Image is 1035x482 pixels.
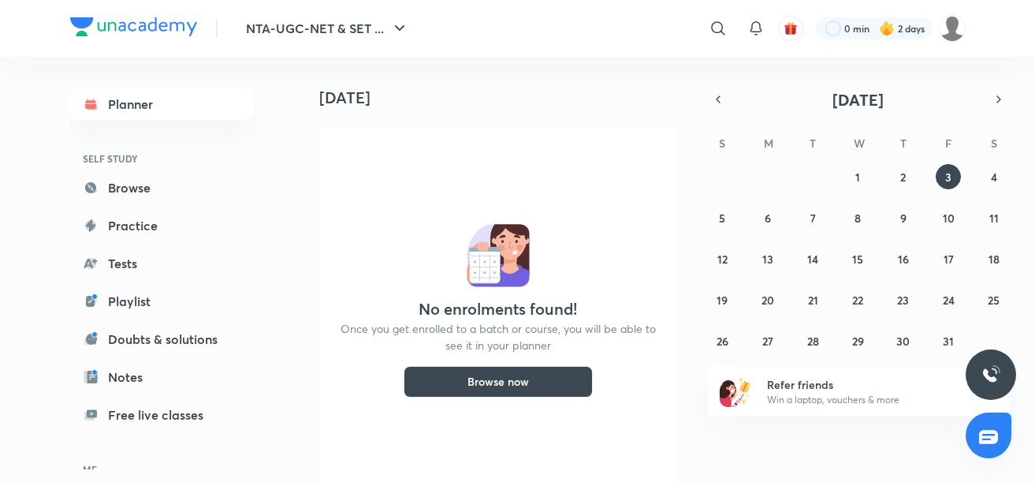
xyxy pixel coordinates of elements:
[852,334,864,349] abbr: October 29, 2025
[891,164,916,189] button: October 2, 2025
[845,205,870,230] button: October 8, 2025
[991,170,997,185] abbr: October 4, 2025
[755,287,780,312] button: October 20, 2025
[70,145,253,172] h6: SELF STUDY
[70,248,253,279] a: Tests
[988,293,1000,308] abbr: October 25, 2025
[989,211,999,226] abbr: October 11, 2025
[981,287,1007,312] button: October 25, 2025
[896,334,910,349] abbr: October 30, 2025
[897,293,909,308] abbr: October 23, 2025
[720,376,751,407] img: referral
[807,252,818,267] abbr: October 14, 2025
[991,136,997,151] abbr: Saturday
[709,328,735,353] button: October 26, 2025
[891,287,916,312] button: October 23, 2025
[709,205,735,230] button: October 5, 2025
[810,136,816,151] abbr: Tuesday
[854,211,861,226] abbr: October 8, 2025
[70,210,253,241] a: Practice
[755,246,780,271] button: October 13, 2025
[810,211,816,226] abbr: October 7, 2025
[891,328,916,353] button: October 30, 2025
[845,164,870,189] button: October 1, 2025
[939,15,966,42] img: Ishita Tripathi
[70,286,253,317] a: Playlist
[709,287,735,312] button: October 19, 2025
[800,328,825,353] button: October 28, 2025
[900,211,907,226] abbr: October 9, 2025
[319,88,690,107] h4: [DATE]
[717,252,728,267] abbr: October 12, 2025
[761,293,774,308] abbr: October 20, 2025
[936,205,961,230] button: October 10, 2025
[900,136,907,151] abbr: Thursday
[767,376,961,393] h6: Refer friends
[717,293,728,308] abbr: October 19, 2025
[70,17,197,40] a: Company Logo
[891,246,916,271] button: October 16, 2025
[852,252,863,267] abbr: October 15, 2025
[807,334,819,349] abbr: October 28, 2025
[338,320,658,353] p: Once you get enrolled to a batch or course, you will be able to see it in your planner
[800,246,825,271] button: October 14, 2025
[762,252,773,267] abbr: October 13, 2025
[900,170,906,185] abbr: October 2, 2025
[467,224,530,287] img: No events
[845,328,870,353] button: October 29, 2025
[709,246,735,271] button: October 12, 2025
[891,205,916,230] button: October 9, 2025
[717,334,728,349] abbr: October 26, 2025
[719,211,725,226] abbr: October 5, 2025
[852,293,863,308] abbr: October 22, 2025
[70,88,253,120] a: Planner
[832,89,884,110] span: [DATE]
[855,170,860,185] abbr: October 1, 2025
[943,293,955,308] abbr: October 24, 2025
[936,287,961,312] button: October 24, 2025
[800,287,825,312] button: October 21, 2025
[943,334,954,349] abbr: October 31, 2025
[981,205,1007,230] button: October 11, 2025
[808,293,818,308] abbr: October 21, 2025
[404,366,593,398] button: Browse now
[729,88,988,110] button: [DATE]
[755,205,780,230] button: October 6, 2025
[778,16,803,41] button: avatar
[800,205,825,230] button: October 7, 2025
[719,136,725,151] abbr: Sunday
[981,246,1007,271] button: October 18, 2025
[981,365,1000,384] img: ttu
[236,13,419,44] button: NTA-UGC-NET & SET ...
[70,17,197,36] img: Company Logo
[945,136,951,151] abbr: Friday
[70,172,253,204] a: Browse
[936,246,961,271] button: October 17, 2025
[981,164,1007,189] button: October 4, 2025
[845,287,870,312] button: October 22, 2025
[936,164,961,189] button: October 3, 2025
[762,334,773,349] abbr: October 27, 2025
[898,252,909,267] abbr: October 16, 2025
[936,328,961,353] button: October 31, 2025
[854,136,865,151] abbr: Wednesday
[70,361,253,393] a: Notes
[944,252,954,267] abbr: October 17, 2025
[767,393,961,407] p: Win a laptop, vouchers & more
[70,323,253,355] a: Doubts & solutions
[765,211,771,226] abbr: October 6, 2025
[945,170,951,185] abbr: October 3, 2025
[879,21,895,36] img: streak
[755,328,780,353] button: October 27, 2025
[784,21,798,35] img: avatar
[764,136,773,151] abbr: Monday
[943,211,955,226] abbr: October 10, 2025
[988,252,1000,267] abbr: October 18, 2025
[845,246,870,271] button: October 15, 2025
[70,399,253,431] a: Free live classes
[419,300,577,319] h4: No enrolments found!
